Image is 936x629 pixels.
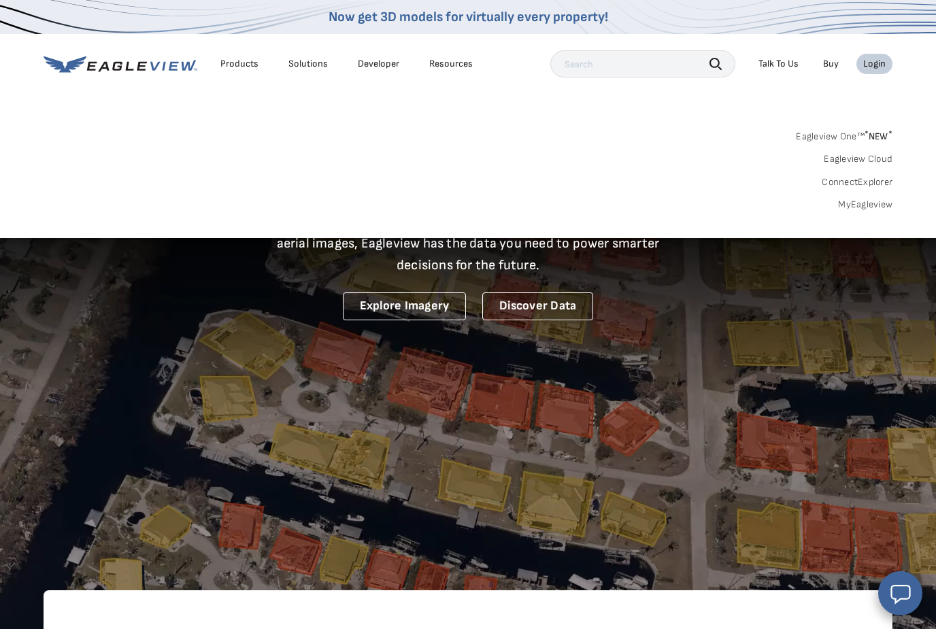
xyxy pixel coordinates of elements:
[838,199,892,211] a: MyEagleview
[758,58,799,70] div: Talk To Us
[796,126,892,142] a: Eagleview One™*NEW*
[865,131,892,142] span: NEW
[288,58,328,70] div: Solutions
[824,153,892,165] a: Eagleview Cloud
[482,292,593,320] a: Discover Data
[822,176,892,188] a: ConnectExplorer
[823,58,839,70] a: Buy
[260,211,676,276] p: A new era starts here. Built on more than 3.5 billion high-resolution aerial images, Eagleview ha...
[343,292,467,320] a: Explore Imagery
[220,58,258,70] div: Products
[550,50,735,78] input: Search
[863,58,886,70] div: Login
[429,58,473,70] div: Resources
[358,58,399,70] a: Developer
[878,571,922,615] button: Open chat window
[329,9,608,25] a: Now get 3D models for virtually every property!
